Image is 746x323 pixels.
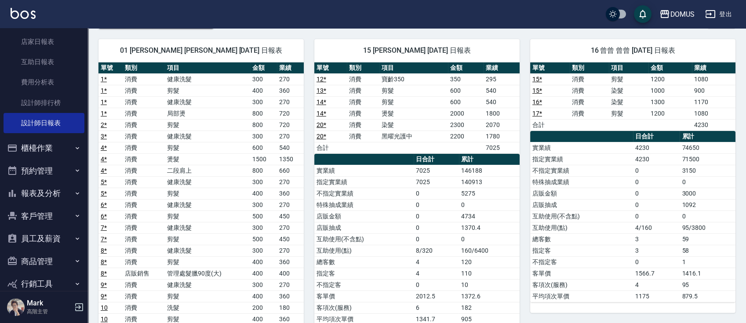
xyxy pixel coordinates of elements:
td: 600 [448,85,484,96]
td: 染髮 [379,119,448,131]
td: 0 [414,188,459,199]
td: 4230 [633,153,680,165]
td: 3 [633,233,680,245]
button: 報表及分析 [4,182,84,205]
td: 400 [250,256,277,268]
a: 10 [101,304,108,311]
td: 消費 [123,108,165,119]
td: 160/6400 [459,245,520,256]
td: 1370.4 [459,222,520,233]
td: 剪髮 [379,85,448,96]
table: a dense table [530,62,735,131]
button: 登出 [702,6,735,22]
td: 消費 [570,96,609,108]
td: 3000 [680,188,735,199]
td: 消費 [123,222,165,233]
td: 660 [277,165,304,176]
td: 800 [250,165,277,176]
table: a dense table [530,131,735,302]
td: 0 [414,199,459,210]
td: 客單價 [530,268,633,279]
td: 消費 [123,96,165,108]
td: 360 [277,290,304,302]
td: 300 [250,222,277,233]
td: 71500 [680,153,735,165]
td: 消費 [347,108,379,119]
td: 120 [459,256,520,268]
td: 540 [484,96,520,108]
td: 剪髮 [165,142,250,153]
td: 店販金額 [314,210,414,222]
td: 消費 [123,73,165,85]
td: 200 [250,302,277,313]
td: 消費 [123,153,165,165]
td: 10 [459,279,520,290]
td: 58 [680,245,735,256]
th: 類別 [570,62,609,74]
td: 0 [633,256,680,268]
td: 剪髮 [165,85,250,96]
td: 95/3800 [680,222,735,233]
td: 400 [250,290,277,302]
td: 平均項次單價 [530,290,633,302]
span: 16 曾曾 曾曾 [DATE] 日報表 [541,46,725,55]
td: 不指定客 [530,256,633,268]
td: 局部燙 [165,108,250,119]
button: 員工及薪資 [4,227,84,250]
td: 消費 [123,119,165,131]
td: 270 [277,245,304,256]
td: 146188 [459,165,520,176]
th: 日合計 [633,131,680,142]
td: 合計 [530,119,570,131]
th: 日合計 [414,154,459,165]
td: 600 [250,142,277,153]
td: 1416.1 [680,268,735,279]
td: 不指定實業績 [314,188,414,199]
td: 270 [277,279,304,290]
td: 900 [692,85,735,96]
td: 消費 [347,73,379,85]
td: 800 [250,119,277,131]
button: 預約管理 [4,160,84,182]
td: 二段肩上 [165,165,250,176]
td: 1566.7 [633,268,680,279]
td: 指定客 [530,245,633,256]
td: 客項次(服務) [314,302,414,313]
td: 4230 [692,119,735,131]
td: 消費 [347,119,379,131]
th: 項目 [609,62,648,74]
td: 特殊抽成業績 [530,176,633,188]
td: 300 [250,73,277,85]
th: 金額 [250,62,277,74]
td: 0 [680,176,735,188]
button: save [634,5,651,23]
td: 實業績 [314,165,414,176]
td: 500 [250,210,277,222]
td: 2012.5 [414,290,459,302]
span: 15 [PERSON_NAME] [DATE] 日報表 [325,46,509,55]
td: 客項次(服務) [530,279,633,290]
th: 類別 [347,62,379,74]
button: 客戶管理 [4,205,84,228]
td: 0 [633,165,680,176]
td: 店販金額 [530,188,633,199]
td: 110 [459,268,520,279]
td: 消費 [347,85,379,96]
td: 5275 [459,188,520,199]
td: 0 [633,176,680,188]
td: 健康洗髮 [165,131,250,142]
table: a dense table [314,62,520,154]
td: 店販銷售 [123,268,165,279]
th: 類別 [123,62,165,74]
td: 互助使用(點) [314,245,414,256]
td: 消費 [123,256,165,268]
a: 設計師排行榜 [4,93,84,113]
td: 7025 [414,165,459,176]
h5: Mark [27,299,72,308]
td: 1780 [484,131,520,142]
th: 累計 [680,131,735,142]
td: 指定客 [314,268,414,279]
a: 10 [101,316,108,323]
td: 燙髮 [379,108,448,119]
td: 180 [277,302,304,313]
